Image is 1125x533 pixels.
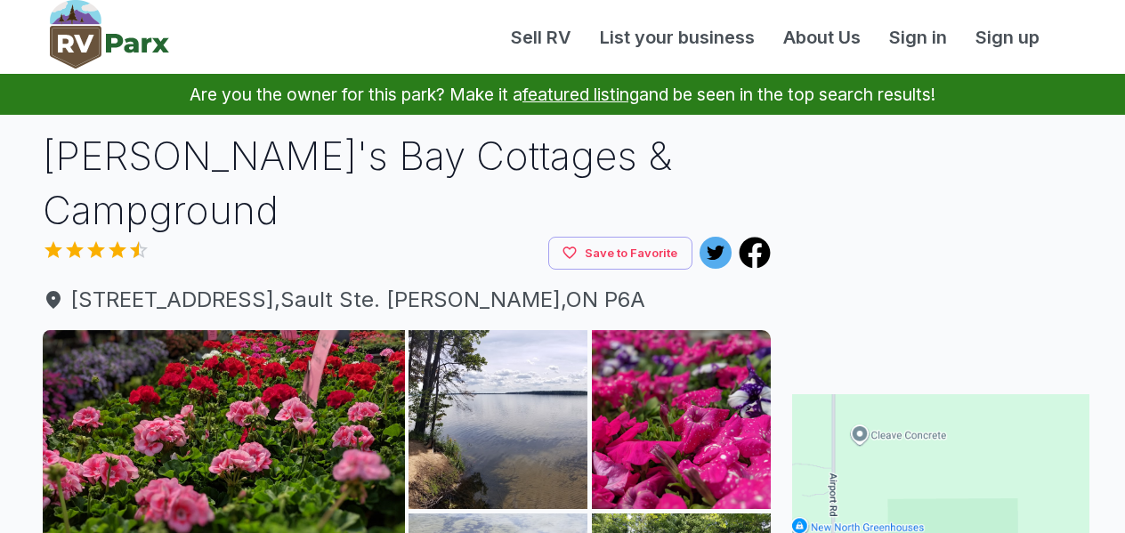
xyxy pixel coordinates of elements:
[769,24,875,51] a: About Us
[548,237,692,270] button: Save to Favorite
[43,284,771,316] a: [STREET_ADDRESS],Sault Ste. [PERSON_NAME],ON P6A
[961,24,1054,51] a: Sign up
[522,84,639,105] a: featured listing
[43,284,771,316] span: [STREET_ADDRESS] , Sault Ste. [PERSON_NAME] , ON P6A
[409,330,587,509] img: AAcXr8p-OCxl9-bX-0o7feZ_nmuACRrV7gyB2gEdxxve4buIVT3DZe4QH6SLIRHQP5uCcGW6x6mveIx0-nV4EKwC2pNuLhVME...
[792,129,1089,351] iframe: Advertisement
[592,330,771,509] img: AAcXr8pgAmejNxO1Nrqs9-hnxMGnxiG87yegLOcU5-3e1cxDGI3cHIJbOblxkbe64DWH3WG7PJHZV41wGJNYwj1Ci36-xoptE...
[875,24,961,51] a: Sign in
[43,129,771,237] h1: [PERSON_NAME]'s Bay Cottages & Campground
[21,74,1104,115] p: Are you the owner for this park? Make it a and be seen in the top search results!
[586,24,769,51] a: List your business
[497,24,586,51] a: Sell RV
